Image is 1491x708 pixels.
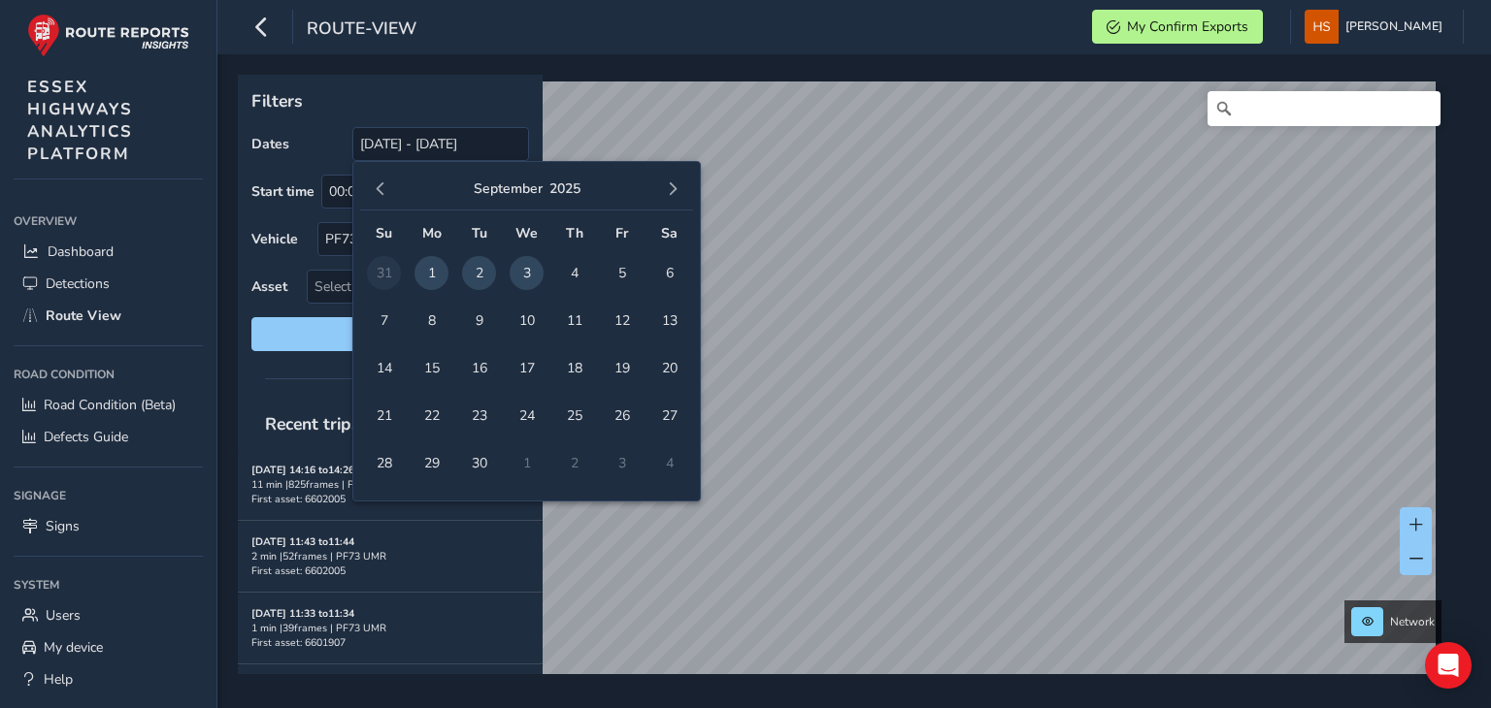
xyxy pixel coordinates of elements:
[251,549,529,563] div: 2 min | 52 frames | PF73 UMR
[251,606,354,621] strong: [DATE] 11:33 to 11:34
[652,256,686,290] span: 6
[510,351,544,385] span: 17
[44,638,103,657] span: My device
[414,399,448,433] span: 22
[605,399,639,433] span: 26
[472,224,487,242] span: Tu
[1305,10,1449,44] button: [PERSON_NAME]
[376,224,392,242] span: Su
[652,351,686,385] span: 20
[462,399,496,433] span: 23
[605,304,639,338] span: 12
[462,256,496,290] span: 2
[367,304,401,338] span: 7
[414,304,448,338] span: 8
[1305,10,1339,44] img: diamond-layout
[245,81,1436,696] canvas: Map
[251,135,289,153] label: Dates
[251,399,374,449] span: Recent trips
[44,670,73,689] span: Help
[367,446,401,480] span: 28
[462,446,496,480] span: 30
[557,256,591,290] span: 4
[462,304,496,338] span: 9
[414,351,448,385] span: 15
[27,76,133,165] span: ESSEX HIGHWAYS ANALYTICS PLATFORM
[251,477,529,492] div: 11 min | 825 frames | PF73 UMR
[14,599,203,631] a: Users
[46,306,121,325] span: Route View
[566,224,583,242] span: Th
[1208,91,1441,126] input: Search
[14,663,203,695] a: Help
[318,223,496,255] div: PF73 UMR
[251,317,529,351] button: Reset filters
[615,224,628,242] span: Fr
[14,510,203,542] a: Signs
[14,236,203,268] a: Dashboard
[14,389,203,421] a: Road Condition (Beta)
[557,351,591,385] span: 18
[14,268,203,300] a: Detections
[422,224,442,242] span: Mo
[1425,642,1472,689] div: Open Intercom Messenger
[251,230,298,248] label: Vehicle
[251,635,346,650] span: First asset: 6601907
[510,256,544,290] span: 3
[414,446,448,480] span: 29
[251,621,529,635] div: 1 min | 39 frames | PF73 UMR
[46,274,110,293] span: Detections
[251,88,529,113] p: Filters
[251,534,354,549] strong: [DATE] 11:43 to 11:44
[251,182,315,201] label: Start time
[14,631,203,663] a: My device
[661,224,678,242] span: Sa
[652,399,686,433] span: 27
[251,563,346,578] span: First asset: 6602005
[367,351,401,385] span: 14
[251,463,354,477] strong: [DATE] 14:16 to 14:26
[510,304,544,338] span: 10
[474,179,543,198] button: September
[14,360,203,389] div: Road Condition
[251,492,346,506] span: First asset: 6602005
[44,396,176,414] span: Road Condition (Beta)
[44,428,128,446] span: Defects Guide
[414,256,448,290] span: 1
[46,606,81,625] span: Users
[27,14,189,57] img: rr logo
[557,304,591,338] span: 11
[652,304,686,338] span: 13
[557,399,591,433] span: 25
[48,242,114,261] span: Dashboard
[266,325,514,343] span: Reset filters
[14,207,203,236] div: Overview
[14,481,203,510] div: Signage
[14,421,203,453] a: Defects Guide
[251,277,287,296] label: Asset
[605,256,639,290] span: 5
[510,399,544,433] span: 24
[46,517,80,535] span: Signs
[367,399,401,433] span: 21
[307,16,416,44] span: route-view
[549,179,580,198] button: 2025
[14,300,203,332] a: Route View
[462,351,496,385] span: 16
[515,224,538,242] span: We
[14,570,203,599] div: System
[1390,614,1435,629] span: Network
[1092,10,1263,44] button: My Confirm Exports
[605,351,639,385] span: 19
[308,271,496,303] span: Select an asset code
[1127,17,1248,36] span: My Confirm Exports
[1345,10,1442,44] span: [PERSON_NAME]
